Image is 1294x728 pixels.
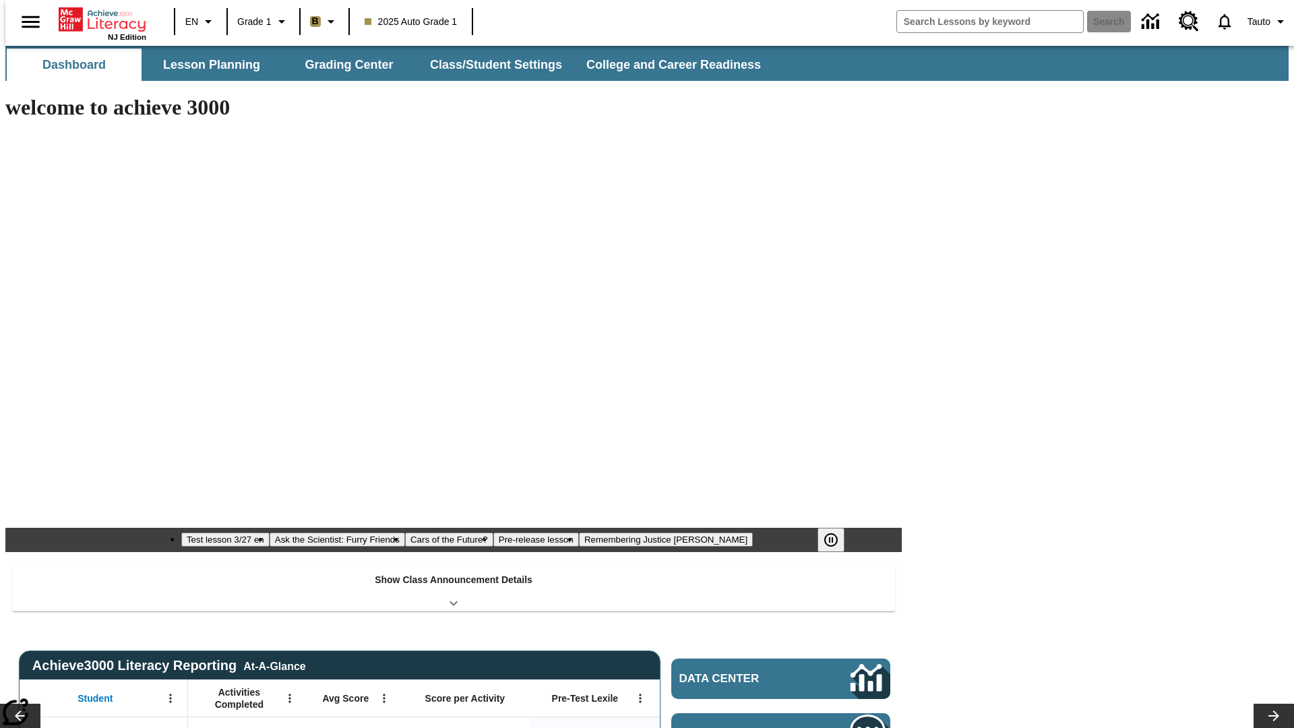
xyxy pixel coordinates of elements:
[405,533,493,547] button: Slide 3 Cars of the Future?
[365,15,458,29] span: 2025 Auto Grade 1
[552,692,619,704] span: Pre-Test Lexile
[374,688,394,708] button: Open Menu
[493,533,579,547] button: Slide 4 Pre-release lesson
[195,686,284,710] span: Activities Completed
[160,688,181,708] button: Open Menu
[630,688,650,708] button: Open Menu
[419,49,573,81] button: Class/Student Settings
[818,528,858,552] div: Pause
[237,15,272,29] span: Grade 1
[579,533,753,547] button: Slide 5 Remembering Justice O'Connor
[32,658,306,673] span: Achieve3000 Literacy Reporting
[375,573,532,587] p: Show Class Announcement Details
[1254,704,1294,728] button: Lesson carousel, Next
[12,565,895,611] div: Show Class Announcement Details
[305,9,344,34] button: Boost Class color is light brown. Change class color
[179,9,222,34] button: Language: EN, Select a language
[11,2,51,42] button: Open side menu
[270,533,405,547] button: Slide 2 Ask the Scientist: Furry Friends
[897,11,1083,32] input: search field
[1247,15,1270,29] span: Tauto
[232,9,295,34] button: Grade: Grade 1, Select a grade
[181,533,270,547] button: Slide 1 Test lesson 3/27 en
[425,692,505,704] span: Score per Activity
[1134,3,1171,40] a: Data Center
[280,688,300,708] button: Open Menu
[282,49,417,81] button: Grading Center
[322,692,369,704] span: Avg Score
[1207,4,1242,39] a: Notifications
[144,49,279,81] button: Lesson Planning
[185,15,198,29] span: EN
[7,49,142,81] button: Dashboard
[818,528,844,552] button: Pause
[108,33,146,41] span: NJ Edition
[679,672,805,686] span: Data Center
[59,6,146,33] a: Home
[5,46,1289,81] div: SubNavbar
[576,49,772,81] button: College and Career Readiness
[5,95,902,120] h1: welcome to achieve 3000
[312,13,319,30] span: B
[671,659,890,699] a: Data Center
[78,692,113,704] span: Student
[5,49,773,81] div: SubNavbar
[243,658,305,673] div: At-A-Glance
[1242,9,1294,34] button: Profile/Settings
[1171,3,1207,40] a: Resource Center, Will open in new tab
[59,5,146,41] div: Home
